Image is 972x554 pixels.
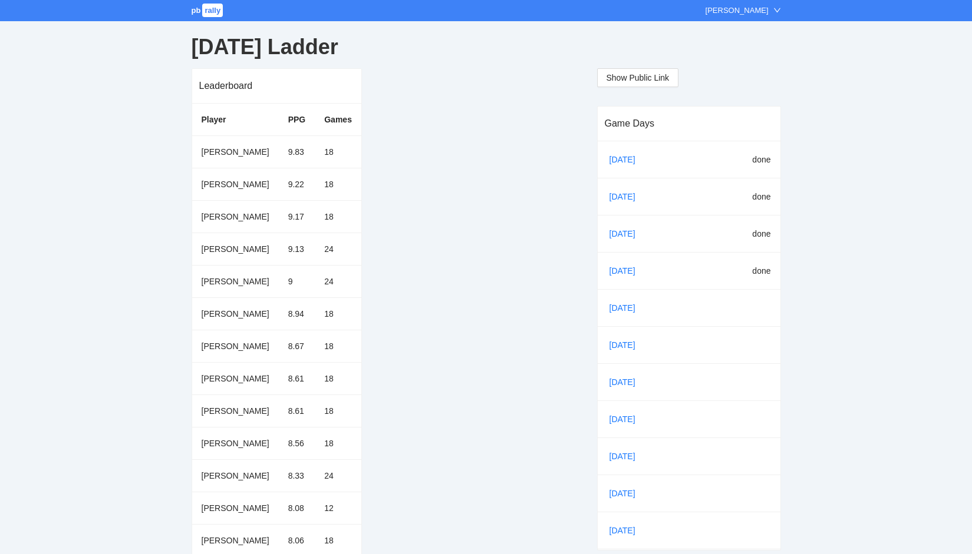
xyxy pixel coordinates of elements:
td: 8.33 [279,459,315,492]
a: [DATE] [607,299,647,317]
span: Show Public Link [607,71,670,84]
td: [PERSON_NAME] [192,394,279,427]
span: rally [202,4,223,17]
a: [DATE] [607,225,647,243]
button: Show Public Link [597,68,679,87]
div: Games [324,113,352,126]
td: 18 [315,168,361,200]
td: done [710,252,780,289]
td: 9.13 [279,233,315,265]
td: [PERSON_NAME] [192,459,279,492]
td: 18 [315,297,361,330]
a: [DATE] [607,188,647,205]
td: 9.22 [279,168,315,200]
a: [DATE] [607,373,647,391]
td: [PERSON_NAME] [192,265,279,297]
span: pb [192,6,201,15]
a: [DATE] [607,485,647,502]
td: 8.08 [279,492,315,524]
td: [PERSON_NAME] [192,297,279,330]
td: done [710,178,780,215]
a: [DATE] [607,336,647,354]
td: 24 [315,233,361,265]
span: down [773,6,781,14]
td: done [710,141,780,178]
td: 18 [315,200,361,233]
div: Player [202,113,269,126]
td: 8.67 [279,330,315,362]
td: 12 [315,492,361,524]
td: [PERSON_NAME] [192,427,279,459]
div: [PERSON_NAME] [706,5,769,16]
td: 8.61 [279,394,315,427]
td: 18 [315,362,361,394]
td: 9 [279,265,315,297]
a: [DATE] [607,151,647,168]
td: [PERSON_NAME] [192,330,279,362]
td: 18 [315,394,361,427]
div: Game Days [605,107,773,140]
a: [DATE] [607,447,647,465]
td: [PERSON_NAME] [192,233,279,265]
td: 9.83 [279,135,315,168]
td: [PERSON_NAME] [192,168,279,200]
div: [DATE] Ladder [192,26,781,68]
td: 24 [315,265,361,297]
td: 8.56 [279,427,315,459]
div: Leaderboard [199,69,354,102]
td: 18 [315,135,361,168]
a: [DATE] [607,522,647,539]
div: PPG [288,113,306,126]
td: [PERSON_NAME] [192,200,279,233]
a: [DATE] [607,410,647,428]
td: 18 [315,330,361,362]
td: [PERSON_NAME] [192,135,279,168]
a: pbrally [192,6,225,15]
td: 8.94 [279,297,315,330]
td: 8.61 [279,362,315,394]
td: [PERSON_NAME] [192,362,279,394]
td: 24 [315,459,361,492]
td: done [710,215,780,252]
a: [DATE] [607,262,647,280]
td: 9.17 [279,200,315,233]
td: [PERSON_NAME] [192,492,279,524]
td: 18 [315,427,361,459]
